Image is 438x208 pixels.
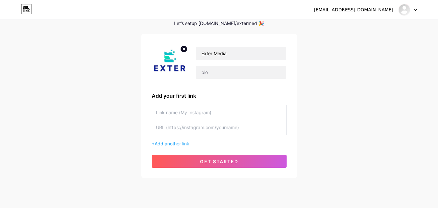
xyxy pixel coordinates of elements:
[152,92,287,100] div: Add your first link
[398,4,410,16] img: Exter Media
[141,21,297,26] div: Let’s setup [DOMAIN_NAME]/extermed 🎉
[152,44,188,81] img: profile pic
[196,66,286,79] input: bio
[155,141,189,146] span: Add another link
[152,155,287,168] button: get started
[156,120,282,135] input: URL (https://instagram.com/yourname)
[314,6,393,13] div: [EMAIL_ADDRESS][DOMAIN_NAME]
[200,159,238,164] span: get started
[196,47,286,60] input: Your name
[152,140,287,147] div: +
[156,105,282,120] input: Link name (My Instagram)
